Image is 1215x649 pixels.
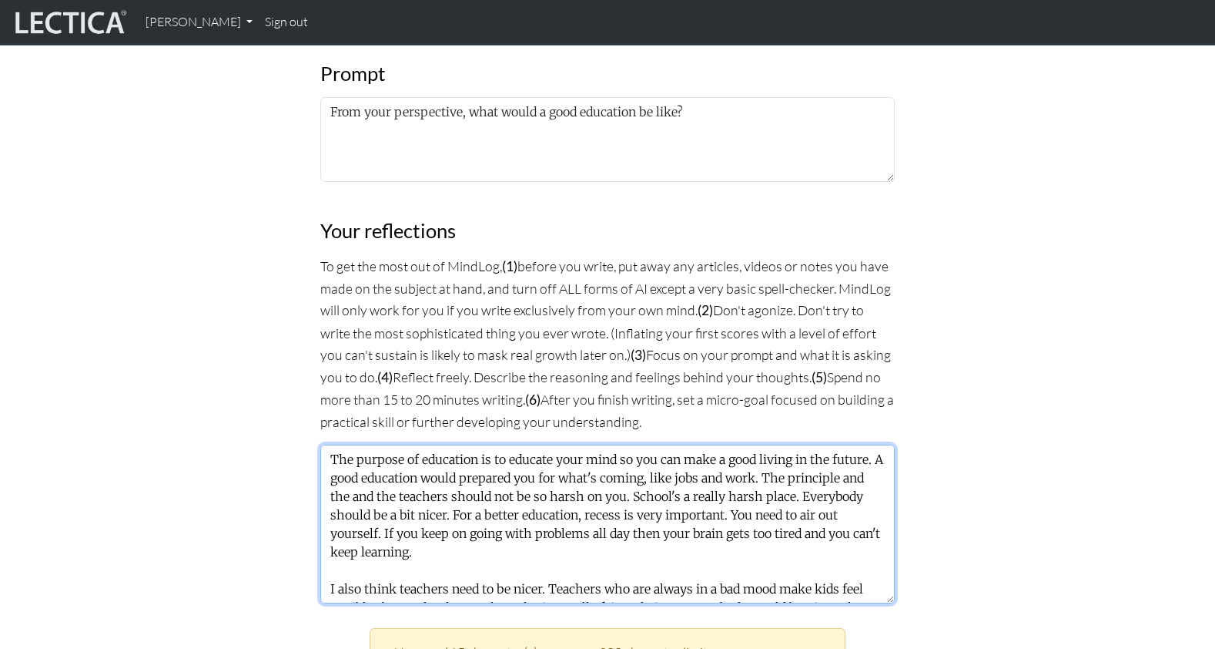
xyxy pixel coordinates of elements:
[377,369,393,385] strong: (4)
[139,6,259,39] a: [PERSON_NAME]
[502,258,517,274] strong: (1)
[631,347,646,363] strong: (3)
[698,302,713,318] strong: (2)
[525,392,541,408] strong: (6)
[812,369,827,385] strong: (5)
[259,6,314,39] a: Sign out
[320,255,895,432] p: To get the most out of MindLog, before you write, put away any articles, videos or notes you have...
[320,219,895,243] h3: Your reflections
[320,62,895,86] h3: Prompt
[12,8,127,37] img: lecticalive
